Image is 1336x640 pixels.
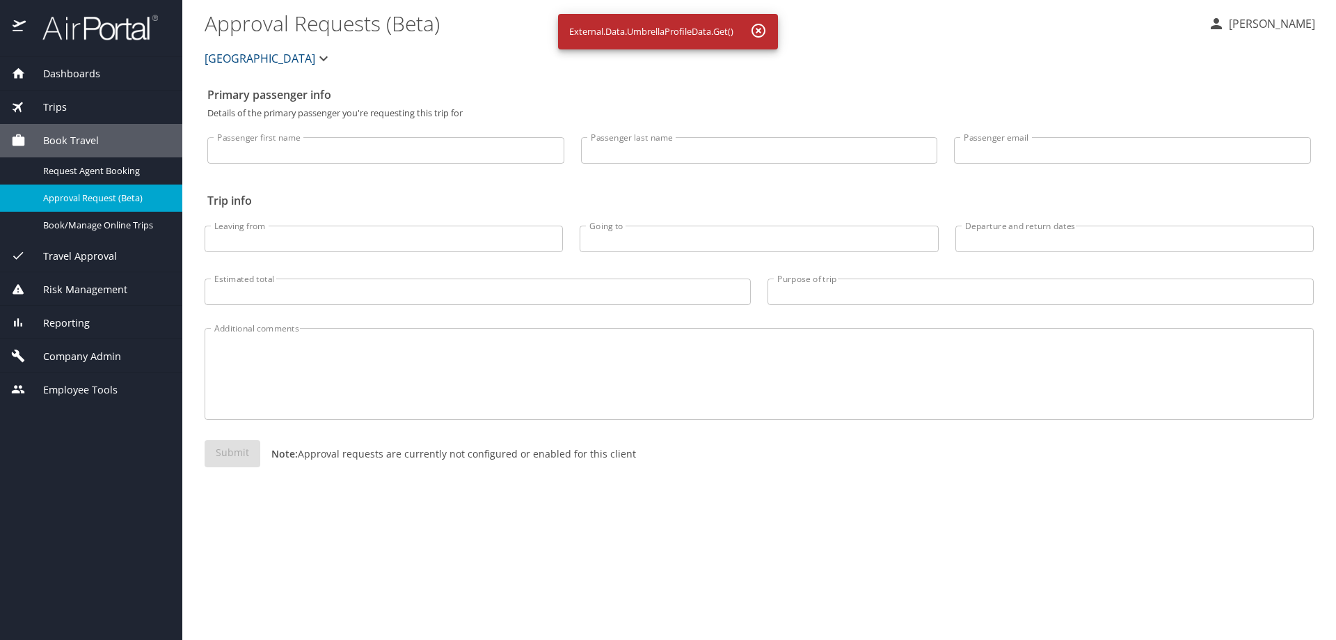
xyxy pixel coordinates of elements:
h2: Trip info [207,189,1311,212]
div: External.Data.UmbrellaProfileData.Get() [569,18,733,45]
img: airportal-logo.png [27,14,158,41]
span: Travel Approval [26,249,117,264]
span: Book/Manage Online Trips [43,219,166,232]
span: Employee Tools [26,382,118,398]
button: [GEOGRAPHIC_DATA] [199,45,337,72]
p: [PERSON_NAME] [1225,15,1315,32]
img: icon-airportal.png [13,14,27,41]
span: Trips [26,100,67,115]
span: Reporting [26,315,90,331]
span: Risk Management [26,282,127,297]
span: Dashboards [26,66,100,81]
h1: Approval Requests (Beta) [205,1,1197,45]
span: Approval Request (Beta) [43,192,166,205]
span: Request Agent Booking [43,164,166,178]
span: Book Travel [26,133,99,148]
h2: Primary passenger info [207,84,1311,106]
button: [PERSON_NAME] [1202,11,1321,36]
p: Approval requests are currently not configured or enabled for this client [260,446,636,461]
span: Company Admin [26,349,121,364]
span: [GEOGRAPHIC_DATA] [205,49,315,68]
p: Details of the primary passenger you're requesting this trip for [207,109,1311,118]
strong: Note: [271,447,298,460]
